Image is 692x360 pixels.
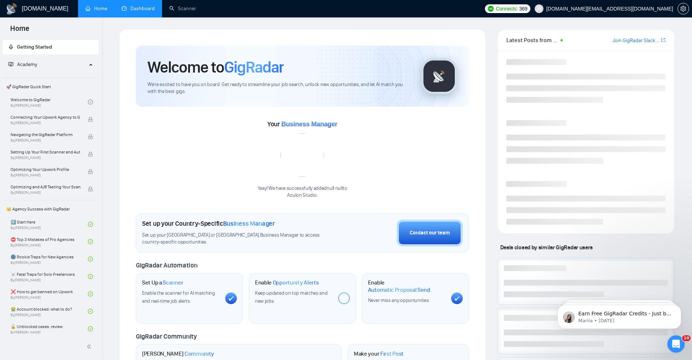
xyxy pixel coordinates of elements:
span: Set up your [GEOGRAPHIC_DATA] or [GEOGRAPHIC_DATA] Business Manager to access country-specific op... [142,232,335,246]
span: By [PERSON_NAME] [11,121,80,125]
button: setting [677,3,689,15]
h1: Welcome to [147,57,284,77]
span: Enable the scanner for AI matching and real-time job alerts. [142,290,215,304]
a: Welcome to GigRadarBy[PERSON_NAME] [11,94,88,110]
span: check-circle [88,257,93,262]
span: Connecting Your Upwork Agency to GigRadar [11,114,80,121]
a: ❌ How to get banned on UpworkBy[PERSON_NAME] [11,286,88,302]
span: check-circle [88,99,93,105]
a: ⛔ Top 3 Mistakes of Pro AgenciesBy[PERSON_NAME] [11,234,88,250]
span: Getting Started [17,44,52,50]
span: Setting Up Your First Scanner and Auto-Bidder [11,148,80,156]
img: logo [6,3,17,15]
span: First Post [380,350,404,357]
div: Contact our team [410,229,450,237]
span: lock [88,169,93,174]
span: Connects: [496,5,518,13]
span: export [661,37,665,43]
span: GigRadar [224,57,284,77]
a: searchScanner [169,5,196,12]
h1: Set Up a [142,279,183,286]
span: GigRadar Automation [136,261,197,269]
span: user [537,6,542,11]
span: check-circle [88,239,93,244]
li: Getting Started [3,40,99,54]
iframe: Intercom notifications message [547,290,692,340]
span: 🚀 GigRadar Quick Start [3,79,98,94]
a: 😭 Account blocked: what to do?By[PERSON_NAME] [11,303,88,319]
span: lock [88,134,93,139]
img: upwork-logo.png [488,6,494,12]
a: dashboardDashboard [122,5,155,12]
span: Academy [17,61,37,67]
span: double-left [86,343,94,350]
span: lock [88,117,93,122]
span: Community [185,350,214,357]
span: check-circle [88,222,93,227]
span: check-circle [88,326,93,331]
span: GigRadar Community [136,332,197,340]
span: Optimizing Your Upwork Profile [11,166,80,173]
span: lock [88,187,93,192]
span: rocket [8,44,13,49]
span: Latest Posts from the GigRadar Community [506,36,558,45]
a: export [661,37,665,44]
span: Never miss any opportunities. [368,297,430,303]
span: Navigating the GigRadar Platform [11,131,80,138]
span: 369 [519,5,527,13]
span: Scanner [163,279,183,286]
a: 🌚 Rookie Traps for New AgenciesBy[PERSON_NAME] [11,251,88,267]
a: 🔓 Unblocked cases: reviewBy[PERSON_NAME] [11,321,88,337]
span: By [PERSON_NAME] [11,156,80,160]
span: Keep updated on top matches and new jobs. [255,290,328,304]
h1: Set up your Country-Specific [142,220,275,228]
h1: Make your [354,350,404,357]
h1: Enable [255,279,319,286]
button: Contact our team [397,220,463,246]
span: fund-projection-screen [8,62,13,67]
span: We're excited to have you on board. Get ready to streamline your job search, unlock new opportuni... [147,81,409,95]
a: Join GigRadar Slack Community [612,37,660,45]
a: ☠️ Fatal Traps for Solo FreelancersBy[PERSON_NAME] [11,269,88,285]
span: By [PERSON_NAME] [11,173,80,177]
a: 1️⃣ Start HereBy[PERSON_NAME] [11,216,88,232]
span: Deals closed by similar GigRadar users [497,241,596,254]
span: Business Manager [281,120,337,128]
span: Business Manager [223,220,275,228]
h1: Enable [368,279,445,293]
span: Academy [8,61,37,67]
img: gigradar-logo.png [421,58,457,94]
span: check-circle [88,309,93,314]
a: setting [677,6,689,12]
span: 10 [682,335,691,341]
p: Azulon Studio . [258,192,347,199]
span: By [PERSON_NAME] [11,138,80,143]
span: By [PERSON_NAME] [11,191,80,195]
span: Home [4,23,35,38]
h1: [PERSON_NAME] [142,350,214,357]
span: check-circle [88,274,93,279]
div: Yaay! We have successfully added null null to [258,185,347,199]
span: lock [88,152,93,157]
iframe: Intercom live chat [667,335,685,353]
span: 👑 Agency Success with GigRadar [3,202,98,216]
span: Your [267,120,337,128]
span: Opportunity Alerts [273,279,319,286]
span: Automatic Proposal Send [368,286,430,294]
img: error [280,133,324,177]
a: homeHome [85,5,107,12]
span: check-circle [88,291,93,296]
span: Optimizing and A/B Testing Your Scanner for Better Results [11,183,80,191]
